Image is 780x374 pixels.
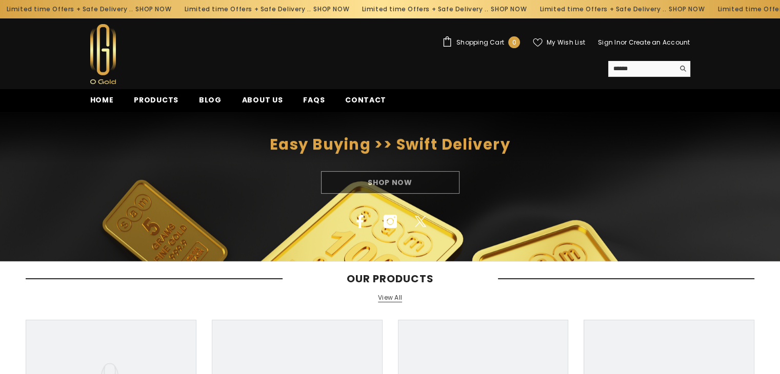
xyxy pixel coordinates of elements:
span: Products [134,95,178,105]
a: SHOP NOW [489,4,525,15]
a: Sign In [598,38,621,47]
span: Blog [199,95,222,105]
div: Limited time Offers + Safe Delivery .. [176,1,354,17]
span: My Wish List [547,39,585,46]
a: View All [378,294,402,302]
button: Search [674,61,690,76]
span: 0 [512,37,516,48]
span: or [621,38,627,47]
span: Home [90,95,114,105]
a: My Wish List [533,38,585,47]
span: About us [242,95,283,105]
a: Blog [189,94,232,112]
img: Ogold Shop [90,24,116,84]
a: Contact [335,94,396,112]
a: Home [80,94,124,112]
a: SHOP NOW [134,4,170,15]
a: About us [232,94,293,112]
span: Contact [345,95,386,105]
div: Limited time Offers + Safe Delivery .. [354,1,532,17]
a: FAQs [293,94,335,112]
span: Our Products [283,273,498,285]
span: Shopping Cart [456,39,504,46]
a: SHOP NOW [667,4,703,15]
a: Create an Account [628,38,690,47]
div: Limited time Offers + Safe Delivery .. [531,1,709,17]
span: FAQs [303,95,325,105]
summary: Search [608,61,690,77]
a: Products [124,94,189,112]
a: Shopping Cart [442,36,520,48]
a: SHOP NOW [311,4,347,15]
